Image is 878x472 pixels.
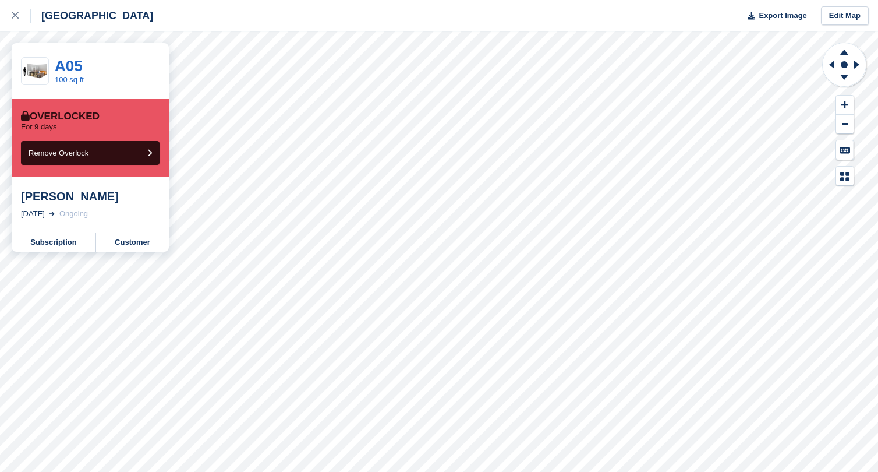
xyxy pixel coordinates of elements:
[836,167,854,186] button: Map Legend
[21,141,160,165] button: Remove Overlock
[55,57,83,75] a: A05
[741,6,807,26] button: Export Image
[21,122,56,132] p: For 9 days
[49,212,55,216] img: arrow-right-light-icn-cde0832a797a2874e46488d9cf13f60e5c3a73dbe684e267c42b8395dfbc2abf.svg
[29,149,88,157] span: Remove Overlock
[22,61,48,82] img: 100-sqft-unit.jpg
[55,75,84,84] a: 100 sq ft
[21,111,100,122] div: Overlocked
[759,10,806,22] span: Export Image
[21,189,160,203] div: [PERSON_NAME]
[59,208,88,220] div: Ongoing
[31,9,153,23] div: [GEOGRAPHIC_DATA]
[836,96,854,115] button: Zoom In
[96,233,169,252] a: Customer
[21,208,45,220] div: [DATE]
[821,6,869,26] a: Edit Map
[12,233,96,252] a: Subscription
[836,140,854,160] button: Keyboard Shortcuts
[836,115,854,134] button: Zoom Out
